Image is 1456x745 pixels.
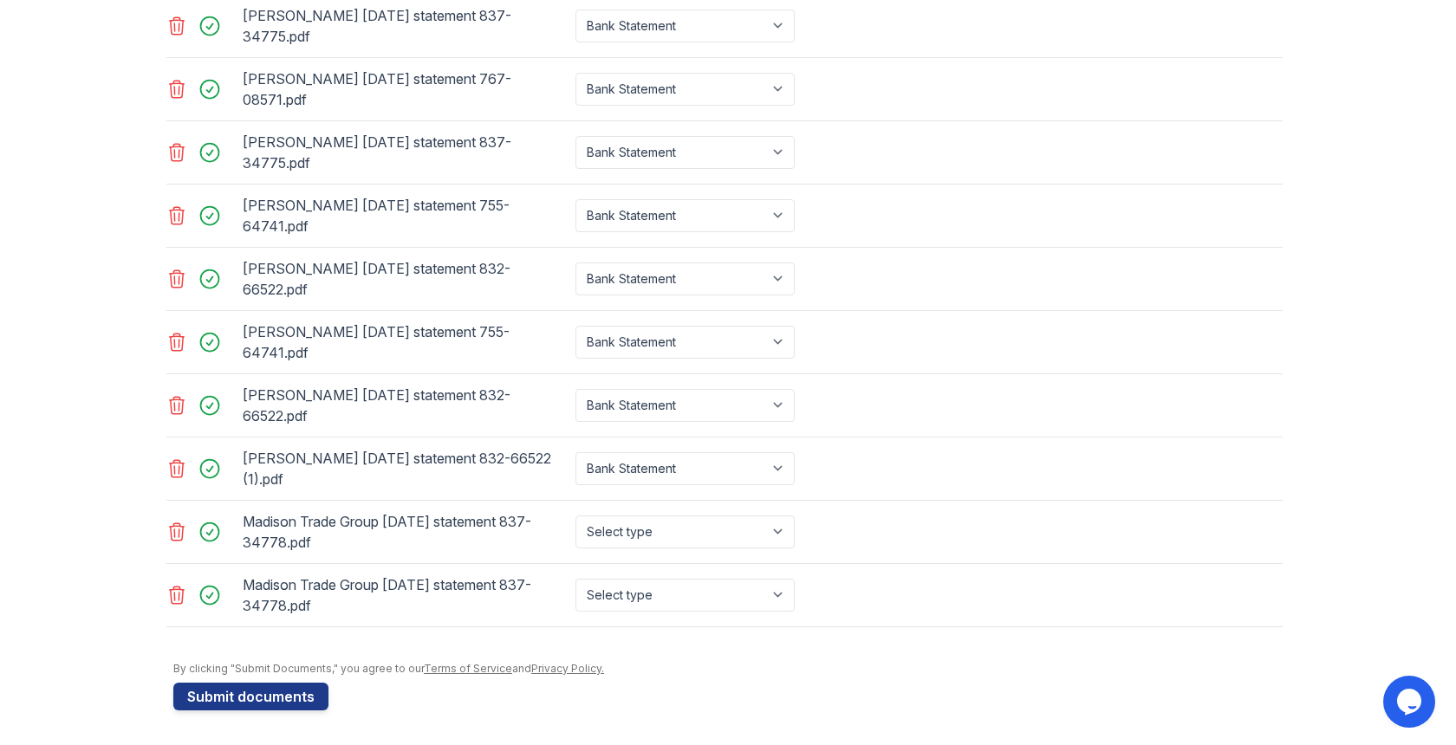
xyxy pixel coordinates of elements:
[243,444,569,493] div: [PERSON_NAME] [DATE] statement 832-66522 (1).pdf
[243,65,569,113] div: [PERSON_NAME] [DATE] statement 767-08571.pdf
[243,318,569,366] div: [PERSON_NAME] [DATE] statement 755-64741.pdf
[243,571,569,619] div: Madison Trade Group [DATE] statement 837-34778.pdf
[243,191,569,240] div: [PERSON_NAME] [DATE] statement 755-64741.pdf
[173,662,1283,676] div: By clicking "Submit Documents," you agree to our and
[243,128,569,177] div: [PERSON_NAME] [DATE] statement 837-34775.pdf
[243,508,569,556] div: Madison Trade Group [DATE] statement 837-34778.pdf
[1383,676,1439,728] iframe: chat widget
[424,662,512,675] a: Terms of Service
[243,2,569,50] div: [PERSON_NAME] [DATE] statement 837-34775.pdf
[243,255,569,303] div: [PERSON_NAME] [DATE] statement 832-66522.pdf
[531,662,604,675] a: Privacy Policy.
[173,683,328,710] button: Submit documents
[243,381,569,430] div: [PERSON_NAME] [DATE] statement 832-66522.pdf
